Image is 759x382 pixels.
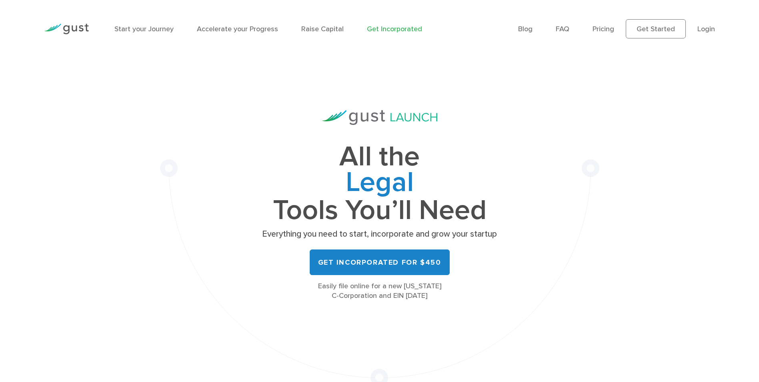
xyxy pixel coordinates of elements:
img: Gust Logo [44,24,89,34]
a: Login [697,25,715,33]
a: Get Incorporated for $450 [310,249,450,275]
div: Easily file online for a new [US_STATE] C-Corporation and EIN [DATE] [260,281,500,301]
a: FAQ [556,25,569,33]
a: Get Incorporated [367,25,422,33]
a: Blog [518,25,533,33]
img: Gust Launch Logo [322,110,437,125]
a: Start your Journey [114,25,174,33]
p: Everything you need to start, incorporate and grow your startup [260,229,500,240]
a: Raise Capital [301,25,344,33]
a: Accelerate your Progress [197,25,278,33]
h1: All the Tools You’ll Need [260,144,500,223]
a: Get Started [626,19,686,38]
a: Pricing [593,25,614,33]
span: Legal [260,170,500,198]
